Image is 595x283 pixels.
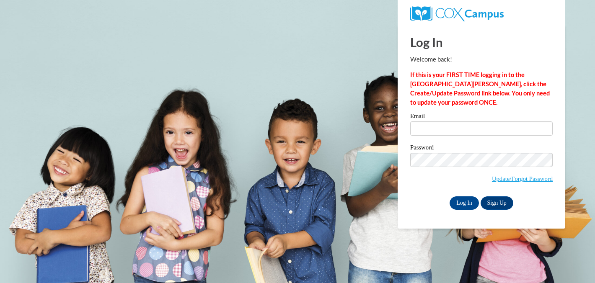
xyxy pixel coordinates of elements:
input: Log In [450,196,479,210]
a: Update/Forgot Password [492,175,553,182]
h1: Log In [410,33,553,51]
strong: If this is your FIRST TIME logging in to the [GEOGRAPHIC_DATA][PERSON_NAME], click the Create/Upd... [410,71,550,106]
a: Sign Up [481,196,513,210]
img: COX Campus [410,6,504,21]
label: Email [410,113,553,121]
p: Welcome back! [410,55,553,64]
label: Password [410,144,553,153]
a: COX Campus [410,10,504,17]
